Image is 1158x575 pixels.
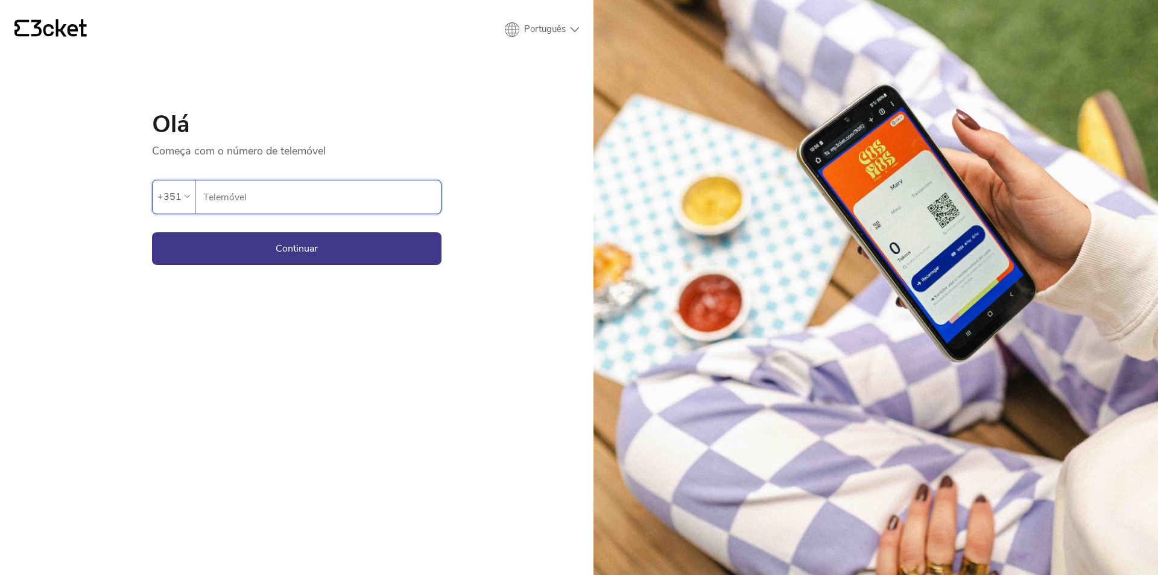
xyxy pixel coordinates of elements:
[152,136,441,158] p: Começa com o número de telemóvel
[14,20,29,37] g: {' '}
[152,232,441,265] button: Continuar
[157,188,182,206] div: +351
[14,19,87,40] a: {' '}
[195,180,441,214] label: Telemóvel
[152,112,441,136] h1: Olá
[203,180,441,214] input: Telemóvel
